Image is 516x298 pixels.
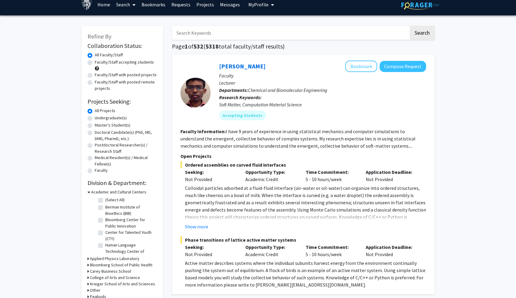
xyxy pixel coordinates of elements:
[241,168,301,183] div: Academic Credit
[95,79,157,92] label: Faculty/Staff with posted remote projects
[95,167,108,174] label: Faculty
[185,223,208,230] button: Show more
[219,72,426,79] p: Faculty
[219,111,266,120] mat-chip: Accepting Students
[306,168,357,176] p: Time Commitment:
[95,155,157,167] label: Medical Resident(s) / Medical Fellow(s)
[88,33,111,40] span: Refine By
[185,243,236,251] p: Seeking:
[95,52,123,58] label: All Faculty/Staff
[219,79,426,86] p: Lecturer
[219,94,262,100] b: Research Keywords:
[172,43,435,50] h1: Page of ( total faculty/staff results)
[90,281,155,287] h3: Krieger School of Arts and Sciences
[245,168,297,176] p: Opportunity Type:
[185,184,426,228] p: Colloidal particles adsorbed at a fluid-fluid interface (air-water or oil-water) can organize int...
[90,287,100,293] h3: Other
[90,268,131,274] h3: Carey Business School
[185,259,426,288] p: Active matter describes systems where the individual subunits harvest energy from the environment...
[185,168,236,176] p: Seeking:
[88,98,157,105] h2: Projects Seeking:
[248,2,269,8] span: My Profile
[5,271,26,293] iframe: Chat
[105,197,125,203] label: (Select All)
[245,243,297,251] p: Opportunity Type:
[180,128,226,134] b: Faculty Information:
[241,243,301,258] div: Academic Credit
[95,72,157,78] label: Faculty/Staff with posted projects
[105,217,155,229] label: Bloomberg Center for Public Innovation
[105,242,155,261] label: Human Language Technology Center of Excellence (HLTCOE)
[410,26,435,40] button: Search
[95,115,127,121] label: Undergraduate(s)
[180,128,416,149] fg-read-more: I have 9 years of experience in using statistical mechanics and computer simulations to understan...
[90,274,140,281] h3: College of Arts and Science
[105,204,155,217] label: Berman Institute of Bioethics (BIB)
[95,142,157,155] label: Postdoctoral Researcher(s) / Research Staff
[185,251,236,258] div: Not Provided
[205,42,219,50] span: 5318
[95,108,115,114] label: All Projects
[95,129,157,142] label: Doctoral Candidate(s) (PhD, MD, DMD, PharmD, etc.)
[88,179,157,187] h2: Division & Department:
[306,243,357,251] p: Time Commitment:
[361,168,422,183] div: Not Provided
[172,26,409,40] input: Search Keywords
[90,262,152,268] h3: Bloomberg School of Public Health
[90,256,139,262] h3: Applied Physics Laboratory
[95,122,130,128] label: Master's Student(s)
[366,168,417,176] p: Application Deadline:
[248,87,327,93] span: Chemical and Biomolecular Engineering
[219,87,248,93] b: Departments:
[95,59,154,65] label: Faculty/Staff accepting students
[301,168,362,183] div: 5 - 10 hours/week
[180,236,426,243] span: Phase transitions of lattice active matter systems
[366,243,417,251] p: Application Deadline:
[88,42,157,49] h2: Collaboration Status:
[345,61,377,72] button: Add John Edison to Bookmarks
[105,229,155,242] label: Center for Talented Youth (CTY)
[219,101,426,108] div: Soft Matter, Computation Material Science
[301,243,362,258] div: 5 - 10 hours/week
[180,152,426,160] p: Open Projects
[180,161,426,168] span: Ordered assemblies on curved fluid interfaces
[91,189,146,195] h3: Academic and Cultural Centers
[401,0,439,10] img: ForagerOne Logo
[185,176,236,183] div: Not Provided
[185,42,188,50] span: 1
[380,61,426,72] button: Compose Request to John Edison
[361,243,422,258] div: Not Provided
[193,42,203,50] span: 532
[219,62,266,70] a: [PERSON_NAME]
